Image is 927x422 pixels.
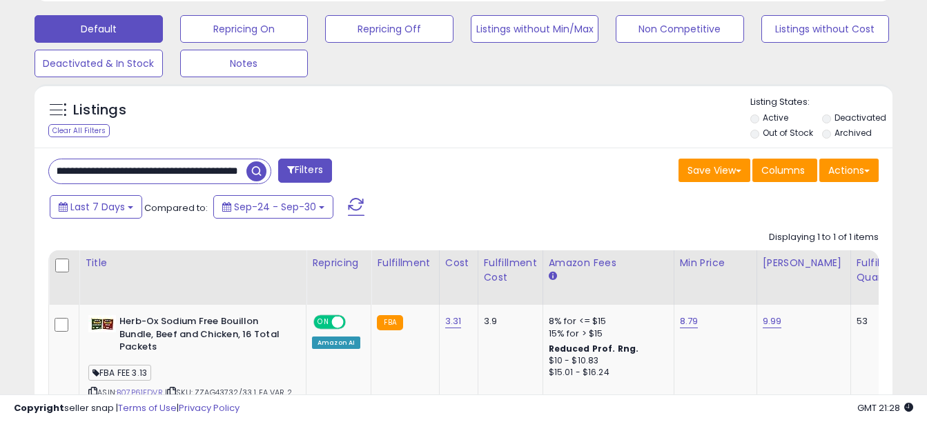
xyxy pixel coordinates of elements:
button: Save View [679,159,750,182]
small: Amazon Fees. [549,270,557,283]
strong: Copyright [14,401,64,414]
button: Sep-24 - Sep-30 [213,195,333,219]
div: Amazon AI [312,336,360,349]
a: Terms of Use [118,401,177,414]
b: Herb-Ox Sodium Free Bouillon Bundle, Beef and Chicken, 16 Total Packets [119,315,287,357]
div: Repricing [312,256,365,270]
div: $15.01 - $16.24 [549,367,663,379]
span: Sep-24 - Sep-30 [234,200,316,214]
span: Last 7 Days [70,200,125,214]
p: Listing States: [750,96,892,109]
label: Deactivated [835,112,886,123]
div: Amazon Fees [549,256,668,270]
label: Archived [835,127,872,139]
span: | SKU: ZZAG43732/33 1 EA VAR 2 PACK BAG [88,387,292,408]
a: B07P61FDVR [117,387,163,399]
button: Repricing On [180,15,309,43]
h5: Listings [73,101,126,120]
img: 41mR1YHhPNL._SL40_.jpg [88,315,116,332]
div: seller snap | | [14,402,240,415]
button: Columns [752,159,817,182]
span: Compared to: [144,201,208,214]
div: Min Price [680,256,751,270]
button: Non Competitive [616,15,744,43]
div: 8% for <= $15 [549,315,663,328]
button: Actions [819,159,879,182]
button: Listings without Cost [761,15,890,43]
div: Title [85,256,300,270]
div: Clear All Filters [48,124,110,137]
button: Deactivated & In Stock [35,50,163,77]
small: FBA [377,315,402,330]
div: 15% for > $15 [549,328,663,340]
a: 9.99 [763,314,782,328]
div: Fulfillment Cost [484,256,537,285]
span: Columns [761,163,805,177]
a: 3.31 [445,314,462,328]
span: OFF [344,316,366,328]
div: Displaying 1 to 1 of 1 items [769,231,879,244]
div: [PERSON_NAME] [763,256,845,270]
button: Repricing Off [325,15,453,43]
button: Notes [180,50,309,77]
button: Last 7 Days [50,195,142,219]
span: FBA FEE 3.13 [88,365,151,381]
label: Active [763,112,788,123]
div: Fulfillable Quantity [857,256,904,285]
b: Reduced Prof. Rng. [549,343,639,354]
a: 8.79 [680,314,699,328]
div: $10 - $10.83 [549,355,663,367]
button: Default [35,15,163,43]
span: ON [315,316,332,328]
a: Privacy Policy [179,401,240,414]
button: Listings without Min/Max [471,15,599,43]
button: Filters [278,159,332,183]
div: 53 [857,315,899,328]
div: 3.9 [484,315,532,328]
span: 2025-10-8 21:28 GMT [857,401,913,414]
div: Fulfillment [377,256,433,270]
label: Out of Stock [763,127,813,139]
div: Cost [445,256,472,270]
